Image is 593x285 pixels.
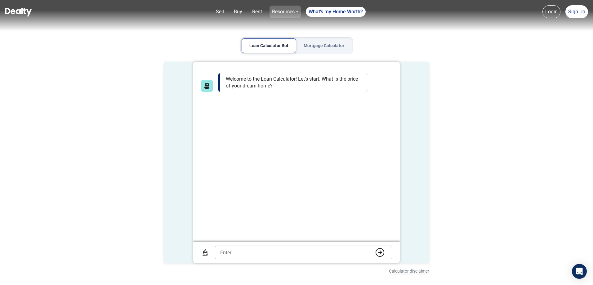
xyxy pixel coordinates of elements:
a: Buy [231,6,245,18]
img: Dealty - Buy, Sell & Rent Homes [5,8,32,16]
button: Loan Calculator Bot [242,38,296,53]
img: Clear Chat [203,249,208,256]
a: What's my Home Worth? [306,7,366,17]
a: Sign Up [565,5,588,18]
a: Rent [250,6,265,18]
iframe: BigID CMP Widget [3,266,22,285]
a: Resources [270,6,301,18]
div: Open Intercom Messenger [572,264,587,279]
p: Welcome to the Loan Calculator! Let's start. What is the price of your dream home? [218,73,368,92]
img: bot [204,83,209,89]
a: Login [542,5,560,18]
span: Calculator disclaimer [389,268,429,274]
img: Send [376,248,384,257]
input: Enter [215,246,392,259]
a: Sell [213,6,226,18]
button: Mortgage Calculator [296,38,352,53]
